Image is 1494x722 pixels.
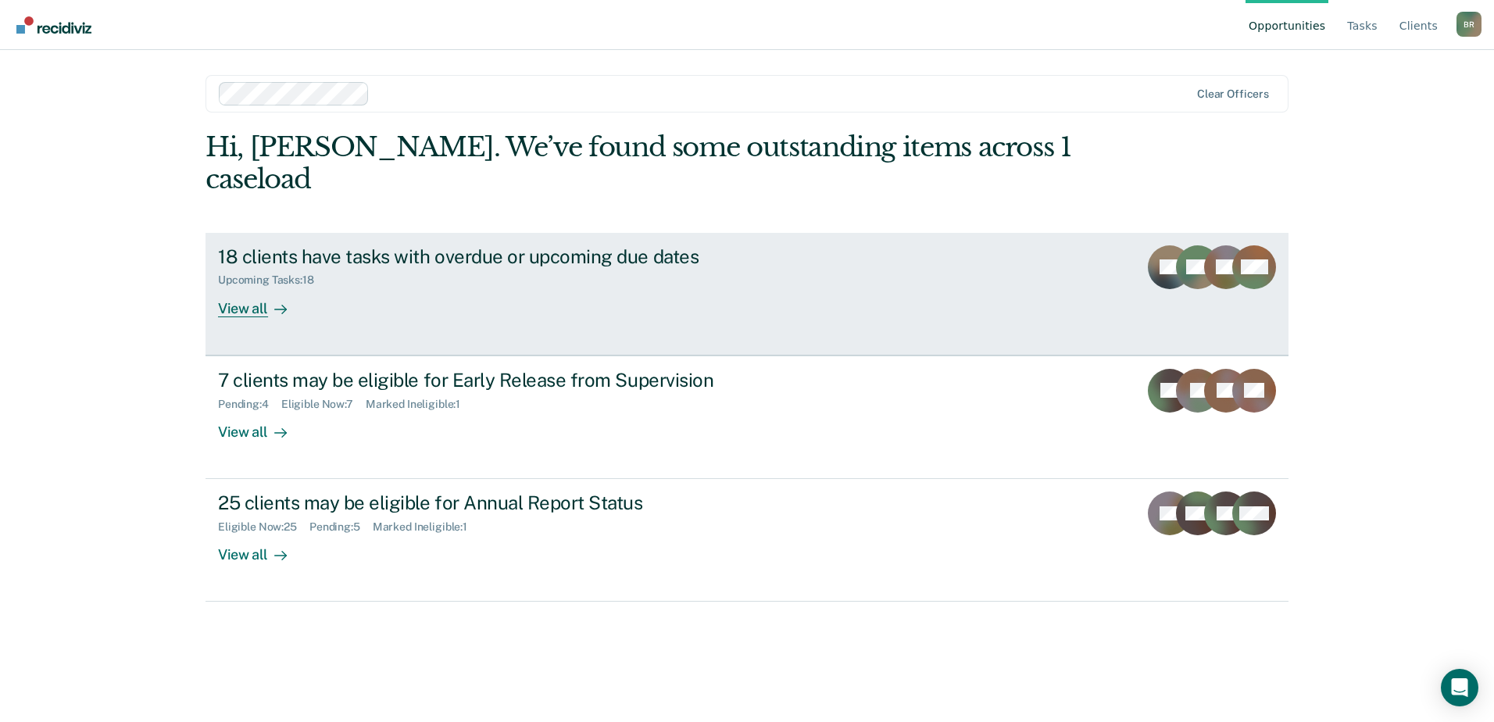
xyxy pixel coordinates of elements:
div: Eligible Now : 25 [218,520,309,534]
div: 7 clients may be eligible for Early Release from Supervision [218,369,767,391]
div: Clear officers [1197,88,1269,101]
div: Open Intercom Messenger [1441,669,1478,706]
div: Marked Ineligible : 1 [366,398,473,411]
div: Pending : 4 [218,398,281,411]
div: Marked Ineligible : 1 [373,520,480,534]
button: Profile dropdown button [1456,12,1481,37]
div: Upcoming Tasks : 18 [218,273,327,287]
div: Eligible Now : 7 [281,398,366,411]
div: View all [218,287,306,317]
div: 25 clients may be eligible for Annual Report Status [218,491,767,514]
div: B R [1456,12,1481,37]
div: View all [218,410,306,441]
div: View all [218,534,306,564]
a: 25 clients may be eligible for Annual Report StatusEligible Now:25Pending:5Marked Ineligible:1Vie... [206,479,1288,602]
div: 18 clients have tasks with overdue or upcoming due dates [218,245,767,268]
img: Recidiviz [16,16,91,34]
a: 7 clients may be eligible for Early Release from SupervisionPending:4Eligible Now:7Marked Ineligi... [206,356,1288,479]
div: Pending : 5 [309,520,373,534]
div: Hi, [PERSON_NAME]. We’ve found some outstanding items across 1 caseload [206,131,1072,195]
a: 18 clients have tasks with overdue or upcoming due datesUpcoming Tasks:18View all [206,233,1288,356]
